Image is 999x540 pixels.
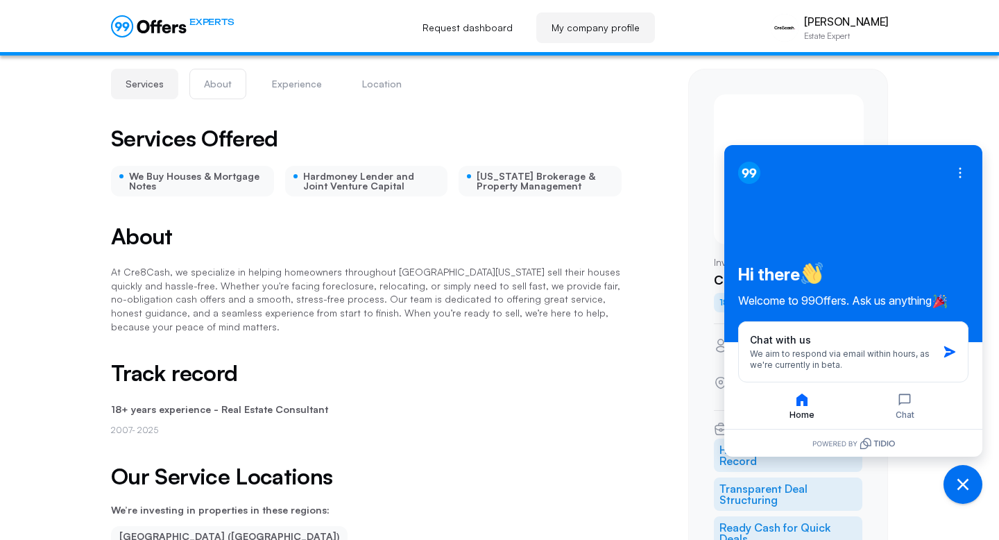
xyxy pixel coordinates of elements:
[111,166,274,196] div: We Buy Houses & Mortgage Notes
[257,69,336,99] button: Experience
[111,15,234,37] a: EXPERTS
[111,127,278,149] h2: Services Offered
[132,425,158,435] span: - 2025
[189,69,246,99] button: About
[111,464,622,489] h2: Our Service Locations
[111,224,622,248] h2: About
[111,69,178,99] button: Services
[111,265,622,333] p: At Cre8Cash, we specialize in helping homeowners throughout [GEOGRAPHIC_DATA][US_STATE] sell thei...
[536,12,655,43] a: My company profile
[714,94,864,244] img: Ed Alvarez
[459,166,622,196] div: [US_STATE] Brokerage & Property Management
[804,32,888,40] p: Estate Expert
[111,505,622,515] p: We’re investing in properties in these regions:
[111,361,622,385] h2: Track record
[189,15,234,28] span: EXPERTS
[714,478,862,511] li: Transparent Deal Structuring
[111,423,622,437] p: 2007
[348,69,416,99] button: Location
[714,273,862,288] h1: Cre8Cash
[111,402,622,417] p: 18+ years experience - Real Estate Consultant
[771,14,799,42] img: Ed Alvarez
[804,15,888,28] p: [PERSON_NAME]
[407,12,528,43] a: Request dashboard
[714,255,862,269] p: Investor / End-Cash-Buyer
[714,439,862,472] li: Have a Proven Track Record
[714,293,776,312] div: 18 years exp.
[285,166,448,196] div: Hardmoney Lender and Joint Venture Capital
